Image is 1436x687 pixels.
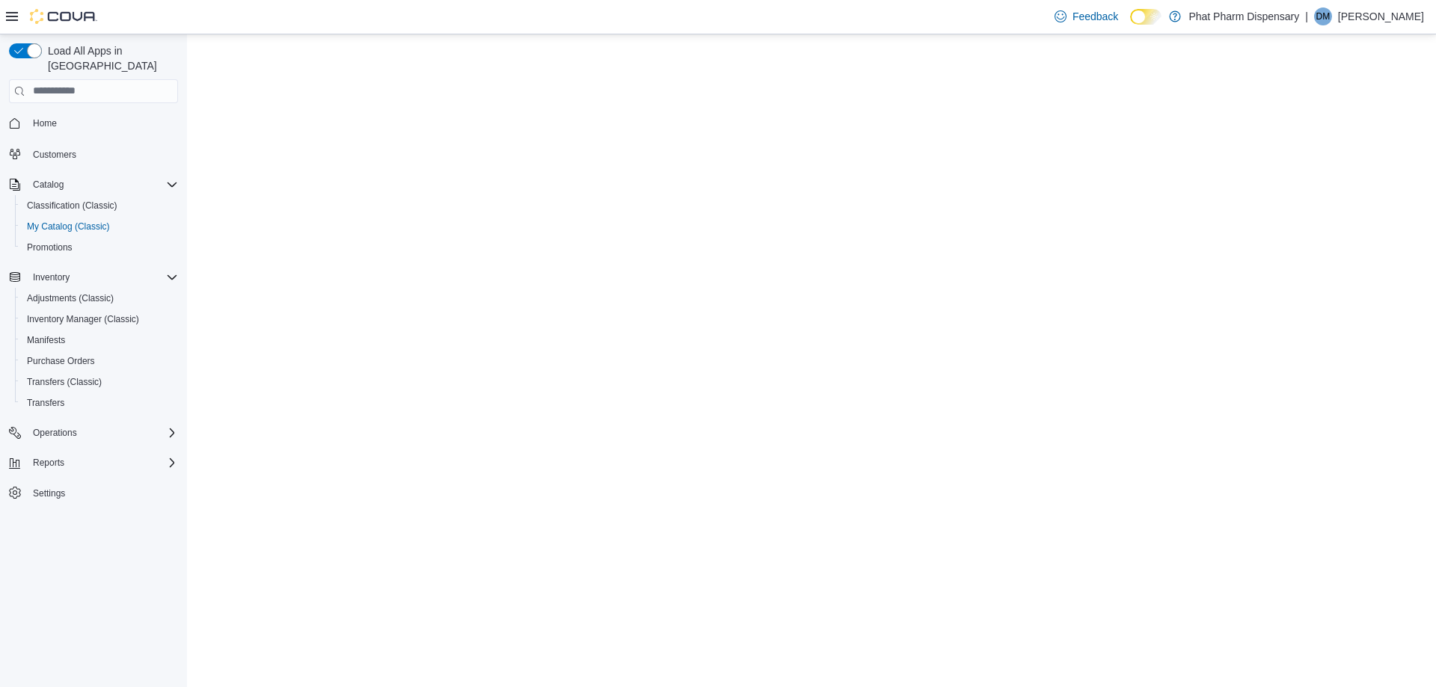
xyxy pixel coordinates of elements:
nav: Complex example [9,106,178,543]
span: Feedback [1073,9,1118,24]
span: My Catalog (Classic) [21,218,178,235]
span: Transfers [27,397,64,409]
a: Transfers (Classic) [21,373,108,391]
span: Inventory Manager (Classic) [21,310,178,328]
span: Customers [33,149,76,161]
a: Manifests [21,331,71,349]
span: Inventory Manager (Classic) [27,313,139,325]
div: Devyn Mckee [1314,7,1332,25]
span: Promotions [27,241,73,253]
a: Purchase Orders [21,352,101,370]
button: My Catalog (Classic) [15,216,184,237]
span: Reports [33,457,64,469]
button: Classification (Classic) [15,195,184,216]
span: Purchase Orders [21,352,178,370]
a: Inventory Manager (Classic) [21,310,145,328]
button: Purchase Orders [15,351,184,372]
span: Transfers (Classic) [27,376,102,388]
span: Inventory [27,268,178,286]
button: Home [3,112,184,134]
button: Inventory [27,268,76,286]
span: My Catalog (Classic) [27,221,110,232]
button: Catalog [27,176,70,194]
span: Classification (Classic) [27,200,117,212]
button: Reports [27,454,70,472]
span: Load All Apps in [GEOGRAPHIC_DATA] [42,43,178,73]
span: Operations [33,427,77,439]
input: Dark Mode [1130,9,1162,25]
span: Home [33,117,57,129]
span: Purchase Orders [27,355,95,367]
p: | [1305,7,1308,25]
span: Operations [27,424,178,442]
span: Catalog [27,176,178,194]
button: Operations [27,424,83,442]
a: My Catalog (Classic) [21,218,116,235]
a: Feedback [1049,1,1124,31]
a: Transfers [21,394,70,412]
span: Catalog [33,179,64,191]
button: Transfers [15,392,184,413]
span: Transfers (Classic) [21,373,178,391]
button: Inventory Manager (Classic) [15,309,184,330]
span: Manifests [27,334,65,346]
p: Phat Pharm Dispensary [1188,7,1299,25]
a: Classification (Classic) [21,197,123,215]
span: DM [1316,7,1331,25]
button: Reports [3,452,184,473]
button: Operations [3,422,184,443]
a: Promotions [21,238,79,256]
span: Settings [33,487,65,499]
button: Settings [3,482,184,504]
img: Cova [30,9,97,24]
span: Adjustments (Classic) [21,289,178,307]
span: Promotions [21,238,178,256]
a: Settings [27,484,71,502]
span: Adjustments (Classic) [27,292,114,304]
button: Adjustments (Classic) [15,288,184,309]
span: Reports [27,454,178,472]
p: [PERSON_NAME] [1338,7,1424,25]
span: Settings [27,484,178,502]
a: Customers [27,146,82,164]
button: Promotions [15,237,184,258]
span: Manifests [21,331,178,349]
span: Inventory [33,271,70,283]
a: Home [27,114,63,132]
span: Customers [27,144,178,163]
span: Home [27,114,178,132]
button: Manifests [15,330,184,351]
span: Classification (Classic) [21,197,178,215]
a: Adjustments (Classic) [21,289,120,307]
button: Customers [3,143,184,164]
span: Transfers [21,394,178,412]
button: Transfers (Classic) [15,372,184,392]
button: Catalog [3,174,184,195]
button: Inventory [3,267,184,288]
